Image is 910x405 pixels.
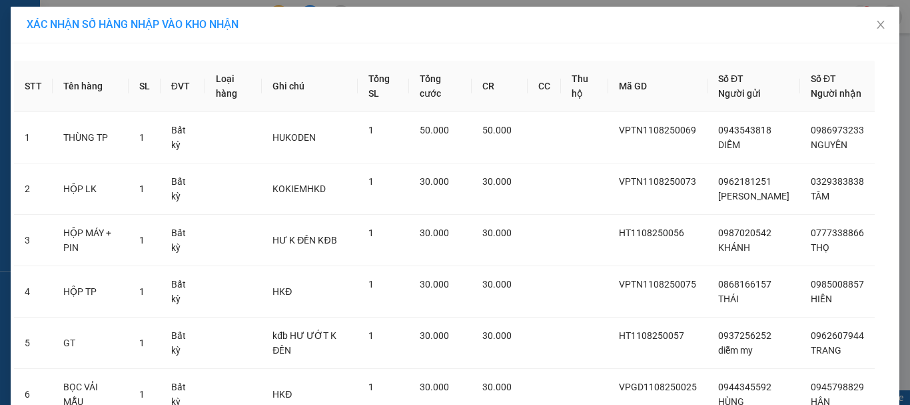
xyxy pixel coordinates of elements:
[161,163,206,215] td: Bất kỳ
[619,176,696,187] span: VPTN1108250073
[29,97,81,105] span: 19:05:37 [DATE]
[482,228,512,238] span: 30.000
[718,330,771,341] span: 0937256252
[53,61,129,112] th: Tên hàng
[482,382,512,392] span: 30.000
[53,163,129,215] td: HỘP LK
[53,266,129,318] td: HỘP TP
[53,215,129,266] td: HỘP MÁY + PIN
[420,125,449,135] span: 50.000
[718,139,740,150] span: DIỄM
[105,59,163,67] span: Hotline: 19001152
[811,330,864,341] span: 0962607944
[482,279,512,290] span: 30.000
[718,345,753,356] span: diễm my
[368,382,374,392] span: 1
[36,72,163,83] span: -----------------------------------------
[811,294,832,304] span: HIỀN
[619,228,684,238] span: HT1108250056
[718,88,761,99] span: Người gửi
[161,61,206,112] th: ĐVT
[53,318,129,369] td: GT
[472,61,528,112] th: CR
[139,183,145,194] span: 1
[262,61,358,112] th: Ghi chú
[608,61,707,112] th: Mã GD
[482,176,512,187] span: 30.000
[862,7,899,44] button: Close
[368,125,374,135] span: 1
[205,61,262,112] th: Loại hàng
[811,191,829,201] span: TÂM
[811,279,864,290] span: 0985008857
[105,21,179,38] span: Bến xe [GEOGRAPHIC_DATA]
[161,112,206,163] td: Bất kỳ
[105,7,183,19] strong: ĐỒNG PHƯỚC
[14,318,53,369] td: 5
[420,279,449,290] span: 30.000
[718,228,771,238] span: 0987020542
[420,330,449,341] span: 30.000
[272,132,316,143] span: HUKODEN
[718,73,743,84] span: Số ĐT
[718,382,771,392] span: 0944345592
[420,176,449,187] span: 30.000
[161,215,206,266] td: Bất kỳ
[14,112,53,163] td: 1
[161,318,206,369] td: Bất kỳ
[161,266,206,318] td: Bất kỳ
[619,330,684,341] span: HT1108250057
[718,176,771,187] span: 0962181251
[14,163,53,215] td: 2
[5,8,64,67] img: logo
[409,61,472,112] th: Tổng cước
[272,235,336,246] span: HƯ K ĐỀN KĐB
[105,40,183,57] span: 01 Võ Văn Truyện, KP.1, Phường 2
[811,345,841,356] span: TRANG
[811,139,847,150] span: NGUYÊN
[718,279,771,290] span: 0868166157
[272,389,292,400] span: HKĐ
[718,191,789,201] span: [PERSON_NAME]
[272,183,326,194] span: KOKIEMHKD
[718,242,750,253] span: KHÁNH
[619,279,696,290] span: VPTN1108250075
[358,61,409,112] th: Tổng SL
[368,228,374,238] span: 1
[368,279,374,290] span: 1
[368,330,374,341] span: 1
[811,242,829,253] span: THỌ
[811,228,864,238] span: 0777338866
[482,125,512,135] span: 50.000
[619,382,697,392] span: VPGD1108250025
[875,19,886,30] span: close
[14,266,53,318] td: 4
[272,286,292,297] span: HKĐ
[718,294,739,304] span: THÁI
[14,61,53,112] th: STT
[528,61,561,112] th: CC
[811,73,836,84] span: Số ĐT
[139,389,145,400] span: 1
[139,235,145,246] span: 1
[718,125,771,135] span: 0943543818
[368,176,374,187] span: 1
[14,215,53,266] td: 3
[420,382,449,392] span: 30.000
[811,382,864,392] span: 0945798829
[129,61,161,112] th: SL
[4,86,145,94] span: [PERSON_NAME]:
[139,132,145,143] span: 1
[53,112,129,163] td: THÙNG TP
[811,125,864,135] span: 0986973233
[482,330,512,341] span: 30.000
[420,228,449,238] span: 30.000
[561,61,608,112] th: Thu hộ
[272,330,336,356] span: kđb HƯ ƯỚT K ĐỀN
[619,125,696,135] span: VPTN1108250069
[4,97,81,105] span: In ngày:
[27,18,238,31] span: XÁC NHẬN SỐ HÀNG NHẬP VÀO KHO NHẬN
[811,88,861,99] span: Người nhận
[139,338,145,348] span: 1
[811,176,864,187] span: 0329383838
